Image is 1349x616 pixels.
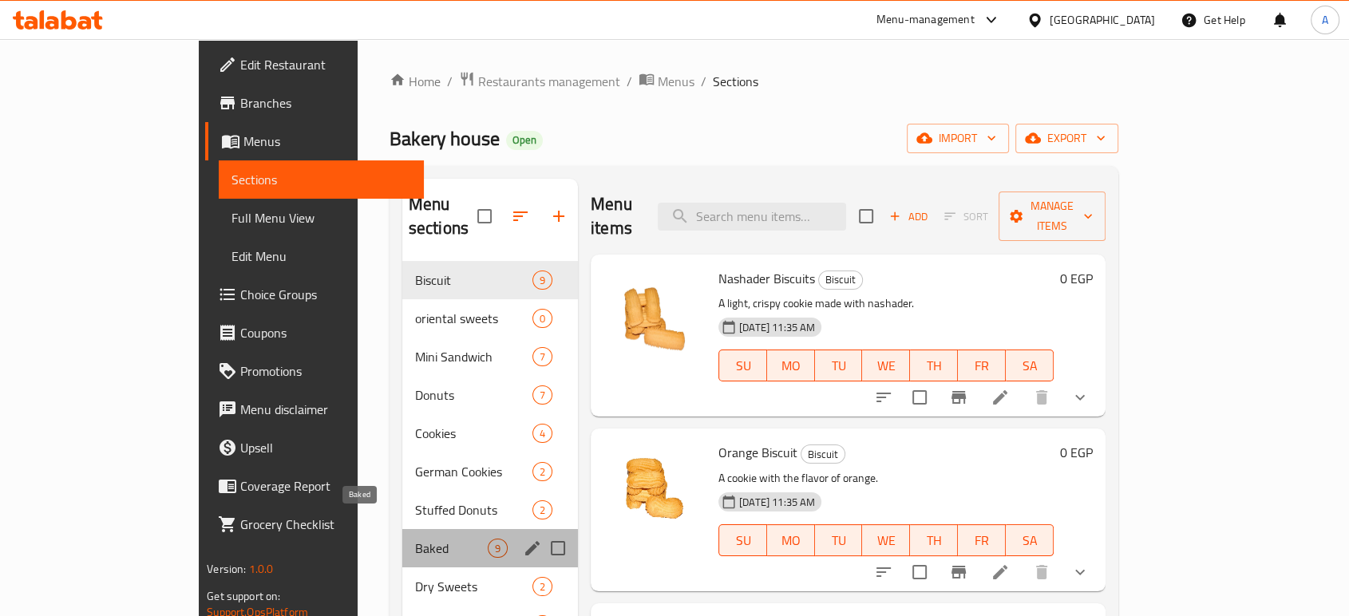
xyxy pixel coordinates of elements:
span: TH [916,529,951,552]
span: 2 [533,464,552,480]
div: items [532,424,552,443]
button: export [1015,124,1118,153]
a: Menus [639,71,694,92]
span: Sort sections [501,197,540,235]
button: SA [1006,524,1054,556]
span: German Cookies [415,462,532,481]
a: Menus [205,122,424,160]
span: SU [726,354,761,377]
span: Promotions [240,361,411,381]
span: Add item [883,204,934,229]
span: FR [964,354,999,377]
div: items [532,462,552,481]
span: Coupons [240,323,411,342]
a: Grocery Checklist [205,505,424,543]
span: A [1322,11,1328,29]
button: FR [958,524,1006,556]
h6: 0 EGP [1060,441,1093,464]
button: TU [815,349,863,381]
span: Coverage Report [240,476,411,496]
span: Biscuit [415,270,532,290]
nav: breadcrumb [390,71,1118,92]
span: Donuts [415,385,532,405]
div: Cookies4 [402,414,578,452]
span: Manage items [1011,196,1093,236]
button: delete [1023,553,1061,591]
a: Sections [219,160,424,199]
button: sort-choices [864,378,903,417]
span: Orange Biscuit [718,440,797,464]
button: Branch-specific-item [940,553,978,591]
span: SA [1012,529,1047,552]
span: Baked [415,539,488,558]
button: TU [815,524,863,556]
span: Choice Groups [240,285,411,304]
button: SA [1006,349,1054,381]
div: Baked9edit [402,529,578,567]
span: 7 [533,349,552,365]
span: 2 [533,503,552,518]
span: Get support on: [207,586,280,606]
span: TU [821,354,856,377]
button: SU [718,524,767,556]
span: 9 [489,541,507,556]
span: Bakery house [390,120,500,156]
span: Add [887,207,930,226]
span: import [920,128,996,148]
div: Open [506,131,543,150]
span: Menus [243,132,411,151]
span: Select section first [934,204,999,229]
span: 0 [533,311,552,326]
button: MO [767,524,815,556]
button: SU [718,349,767,381]
span: Upsell [240,438,411,457]
p: A light, crispy cookie made with nashader. [718,294,1054,314]
span: [DATE] 11:35 AM [733,495,821,510]
span: Branches [240,93,411,113]
div: items [488,539,508,558]
input: search [658,203,846,231]
button: sort-choices [864,553,903,591]
h2: Menu items [591,192,639,240]
a: Full Menu View [219,199,424,237]
span: Edit Restaurant [240,55,411,74]
button: WE [862,349,910,381]
div: [GEOGRAPHIC_DATA] [1050,11,1155,29]
button: WE [862,524,910,556]
span: SU [726,529,761,552]
span: Restaurants management [478,72,620,91]
span: 7 [533,388,552,403]
a: Upsell [205,428,424,467]
span: TU [821,529,856,552]
a: Coverage Report [205,467,424,505]
a: Choice Groups [205,275,424,314]
button: delete [1023,378,1061,417]
li: / [447,72,453,91]
button: Add [883,204,934,229]
p: A cookie with the flavor of orange. [718,468,1054,488]
span: Dry Sweets [415,577,532,596]
span: 2 [533,579,552,594]
div: Mini Sandwich7 [402,338,578,376]
span: Biscuit [819,270,862,289]
span: oriental sweets [415,309,532,328]
svg: Show Choices [1070,388,1090,407]
span: SA [1012,354,1047,377]
span: WE [868,529,904,552]
span: Select to update [903,555,936,589]
span: Version: [207,559,246,579]
div: items [532,270,552,290]
div: Stuffed Donuts [415,500,532,519]
span: Mini Sandwich [415,347,532,366]
button: Branch-specific-item [940,378,978,417]
a: Branches [205,84,424,122]
span: [DATE] 11:35 AM [733,320,821,335]
a: Edit Restaurant [205,45,424,84]
span: Full Menu View [231,208,411,227]
span: TH [916,354,951,377]
a: Edit menu item [991,563,1010,582]
div: oriental sweets0 [402,299,578,338]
